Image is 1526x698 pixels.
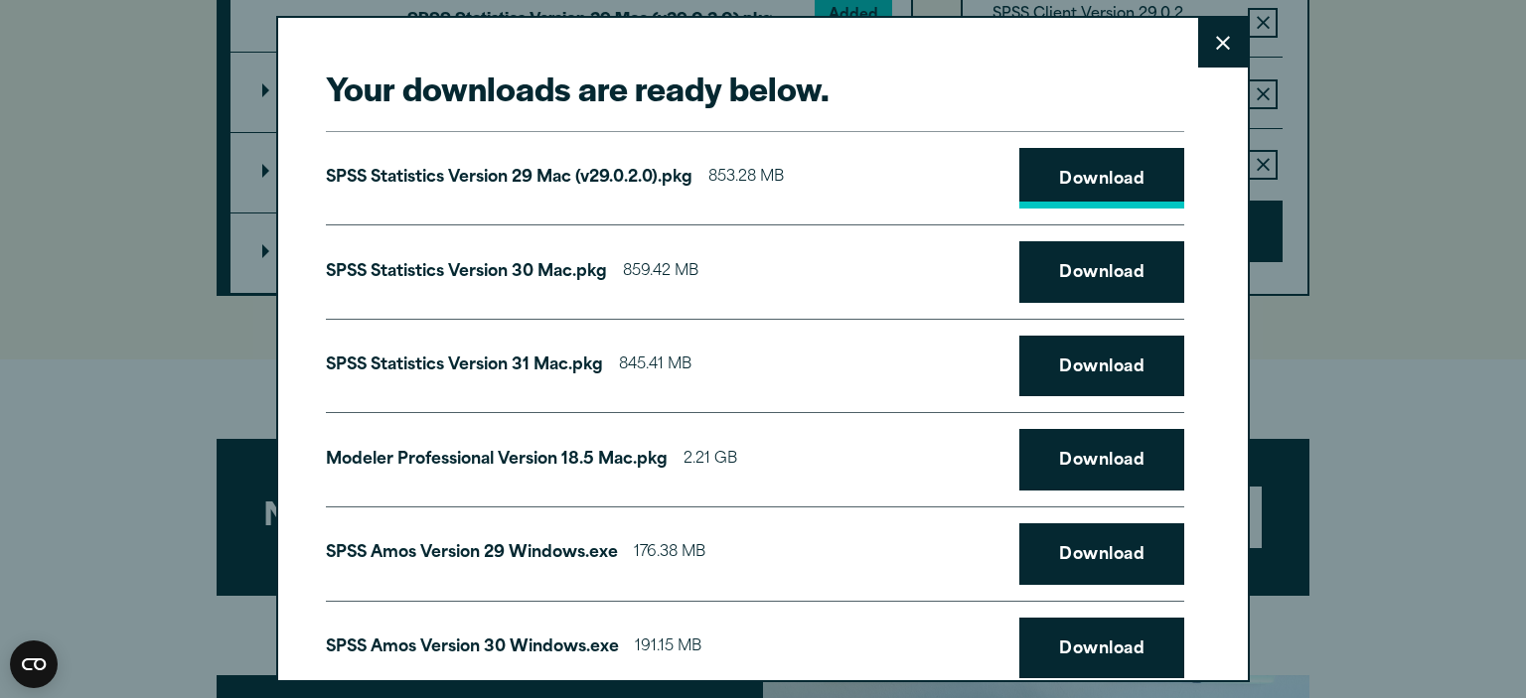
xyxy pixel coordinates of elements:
h2: Your downloads are ready below. [326,66,1184,110]
span: 859.42 MB [623,258,698,287]
p: SPSS Statistics Version 31 Mac.pkg [326,351,603,380]
p: SPSS Amos Version 30 Windows.exe [326,633,619,662]
a: Download [1019,429,1184,490]
button: Open CMP widget [10,640,58,688]
span: 176.38 MB [634,539,705,568]
p: Modeler Professional Version 18.5 Mac.pkg [326,446,668,475]
span: 191.15 MB [635,633,701,662]
a: Download [1019,148,1184,209]
span: 845.41 MB [619,351,691,380]
span: 853.28 MB [708,164,784,193]
a: Download [1019,618,1184,679]
p: SPSS Statistics Version 30 Mac.pkg [326,258,607,287]
a: Download [1019,241,1184,303]
a: Download [1019,523,1184,585]
span: 2.21 GB [684,446,737,475]
a: Download [1019,336,1184,397]
p: SPSS Statistics Version 29 Mac (v29.0.2.0).pkg [326,164,692,193]
p: SPSS Amos Version 29 Windows.exe [326,539,618,568]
